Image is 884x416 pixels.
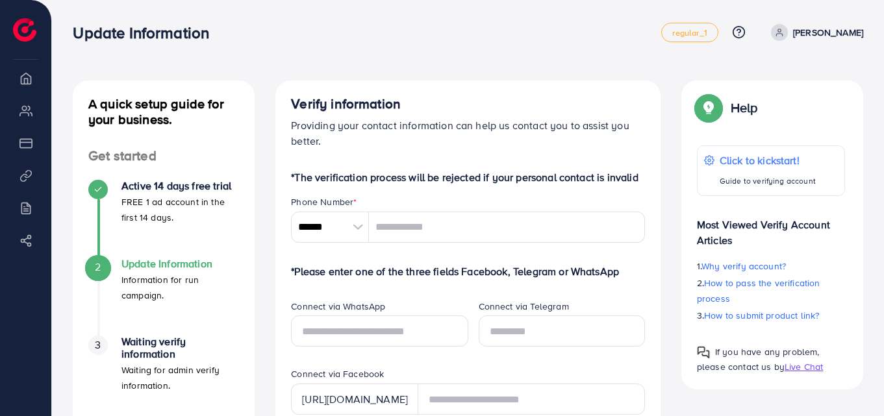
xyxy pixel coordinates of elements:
[95,260,101,275] span: 2
[73,180,255,258] li: Active 14 days free trial
[661,23,718,42] a: regular_1
[13,18,36,42] img: logo
[73,23,220,42] h3: Update Information
[291,300,385,313] label: Connect via WhatsApp
[697,206,845,248] p: Most Viewed Verify Account Articles
[291,384,418,415] div: [URL][DOMAIN_NAME]
[704,309,819,322] span: How to submit product link?
[291,96,645,112] h4: Verify information
[291,263,645,279] p: *Please enter one of the three fields Facebook, Telegram or WhatsApp
[121,180,239,192] h4: Active 14 days free trial
[291,195,357,208] label: Phone Number
[291,117,645,149] p: Providing your contact information can help us contact you to assist you better.
[701,260,786,273] span: Why verify account?
[479,300,569,313] label: Connect via Telegram
[720,173,816,189] p: Guide to verifying account
[95,337,101,352] span: 3
[121,362,239,393] p: Waiting for admin verify information.
[697,308,845,323] p: 3.
[121,258,239,270] h4: Update Information
[121,336,239,360] h4: Waiting verify information
[766,24,863,41] a: [PERSON_NAME]
[291,367,384,380] label: Connect via Facebook
[785,360,823,373] span: Live Chat
[291,169,645,185] p: *The verification process will be rejected if your personal contact is invalid
[121,272,239,303] p: Information for run campaign.
[697,258,845,274] p: 1.
[73,258,255,336] li: Update Information
[121,194,239,225] p: FREE 1 ad account in the first 14 days.
[697,275,845,306] p: 2.
[672,29,707,37] span: regular_1
[697,96,720,119] img: Popup guide
[73,336,255,413] li: Waiting verify information
[697,346,710,359] img: Popup guide
[731,100,758,116] p: Help
[697,345,820,373] span: If you have any problem, please contact us by
[720,153,816,168] p: Click to kickstart!
[73,96,255,127] h4: A quick setup guide for your business.
[73,148,255,164] h4: Get started
[697,276,820,305] span: How to pass the verification process
[793,25,863,40] p: [PERSON_NAME]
